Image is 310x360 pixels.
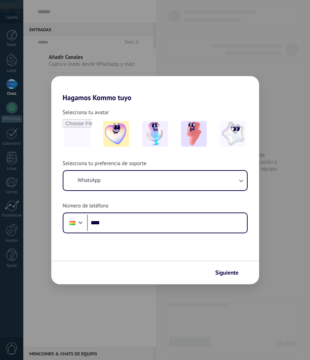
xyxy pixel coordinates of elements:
[63,171,247,190] button: WhatsApp
[63,202,109,210] span: Número de teléfono
[66,215,79,230] div: Bolivia: + 591
[220,121,246,147] img: -4.jpeg
[103,121,129,147] img: -1.jpeg
[181,121,207,147] img: -3.jpeg
[215,270,239,275] span: Siguiente
[63,160,147,167] span: Selecciona tu preferencia de soporte
[63,109,109,116] span: Selecciona tu avatar
[78,177,101,184] span: WhatsApp
[51,76,259,102] h2: Hagamos Kommo tuyo
[212,267,248,279] button: Siguiente
[142,121,168,147] img: -2.jpeg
